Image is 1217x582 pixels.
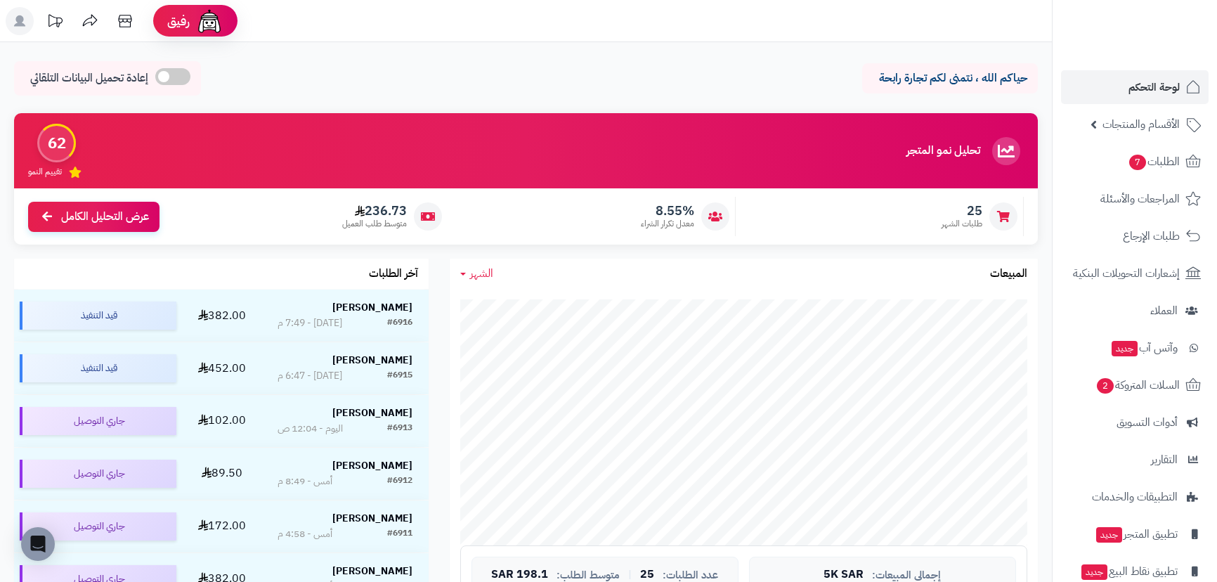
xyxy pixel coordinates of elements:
[278,474,332,489] div: أمس - 8:49 م
[824,569,864,581] span: 5K SAR
[990,268,1027,280] h3: المبيعات
[332,353,412,368] strong: [PERSON_NAME]
[1100,189,1180,209] span: المراجعات والأسئلة
[20,302,176,330] div: قيد التنفيذ
[1117,413,1178,432] span: أدوات التسويق
[1080,562,1178,581] span: تطبيق نقاط البيع
[1061,406,1209,439] a: أدوات التسويق
[628,569,632,580] span: |
[182,500,262,552] td: 172.00
[1121,35,1204,65] img: logo-2.png
[1096,527,1122,543] span: جديد
[332,564,412,578] strong: [PERSON_NAME]
[332,458,412,473] strong: [PERSON_NAME]
[28,166,62,178] span: تقييم النمو
[387,316,412,330] div: #6916
[1095,524,1178,544] span: تطبيق المتجر
[21,527,55,561] div: Open Intercom Messenger
[1081,564,1107,580] span: جديد
[369,268,418,280] h3: آخر الطلبات
[387,474,412,489] div: #6912
[1110,338,1178,358] span: وآتس آب
[906,145,980,157] h3: تحليل نمو المتجر
[1095,375,1180,395] span: السلات المتروكة
[1128,152,1180,172] span: الطلبات
[873,70,1027,86] p: حياكم الله ، نتمنى لكم تجارة رابحة
[470,265,493,282] span: الشهر
[491,569,548,581] span: 198.1 SAR
[20,460,176,488] div: جاري التوصيل
[20,407,176,435] div: جاري التوصيل
[1061,257,1209,290] a: إشعارات التحويلات البنكية
[1128,77,1180,97] span: لوحة التحكم
[387,369,412,383] div: #6915
[332,406,412,420] strong: [PERSON_NAME]
[1123,226,1180,246] span: طلبات الإرجاع
[332,300,412,315] strong: [PERSON_NAME]
[872,569,941,581] span: إجمالي المبيعات:
[37,7,72,39] a: تحديثات المنصة
[1061,219,1209,253] a: طلبات الإرجاع
[1097,378,1114,394] span: 2
[942,203,982,219] span: 25
[387,422,412,436] div: #6913
[20,512,176,541] div: جاري التوصيل
[278,422,343,436] div: اليوم - 12:04 ص
[20,354,176,382] div: قيد التنفيذ
[182,290,262,342] td: 382.00
[1061,480,1209,514] a: التطبيقات والخدمات
[1061,517,1209,551] a: تطبيق المتجرجديد
[640,569,654,581] span: 25
[1151,450,1178,470] span: التقارير
[195,7,223,35] img: ai-face.png
[1112,341,1138,356] span: جديد
[1073,264,1180,283] span: إشعارات التحويلات البنكية
[641,203,694,219] span: 8.55%
[278,316,342,330] div: [DATE] - 7:49 م
[342,218,407,230] span: متوسط طلب العميل
[28,202,160,232] a: عرض التحليل الكامل
[182,395,262,447] td: 102.00
[1061,70,1209,104] a: لوحة التحكم
[387,527,412,541] div: #6911
[1061,182,1209,216] a: المراجعات والأسئلة
[1129,155,1146,170] span: 7
[1061,145,1209,179] a: الطلبات7
[182,342,262,394] td: 452.00
[1061,368,1209,402] a: السلات المتروكة2
[332,511,412,526] strong: [PERSON_NAME]
[1061,294,1209,328] a: العملاء
[557,569,620,581] span: متوسط الطلب:
[30,70,148,86] span: إعادة تحميل البيانات التلقائي
[167,13,190,30] span: رفيق
[1150,301,1178,321] span: العملاء
[278,527,332,541] div: أمس - 4:58 م
[942,218,982,230] span: طلبات الشهر
[1102,115,1180,134] span: الأقسام والمنتجات
[460,266,493,282] a: الشهر
[663,569,718,581] span: عدد الطلبات:
[61,209,149,225] span: عرض التحليل الكامل
[1061,331,1209,365] a: وآتس آبجديد
[342,203,407,219] span: 236.73
[182,448,262,500] td: 89.50
[1092,487,1178,507] span: التطبيقات والخدمات
[641,218,694,230] span: معدل تكرار الشراء
[278,369,342,383] div: [DATE] - 6:47 م
[1061,443,1209,477] a: التقارير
